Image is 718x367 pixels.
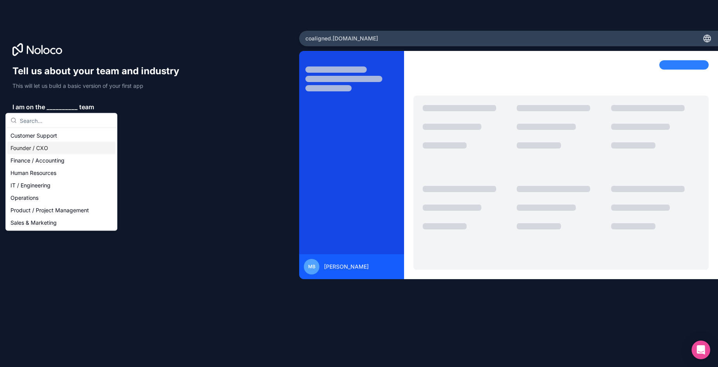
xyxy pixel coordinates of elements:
[20,114,112,128] input: Search...
[308,264,315,270] span: MB
[7,142,115,154] div: Founder / CXO
[7,179,115,192] div: IT / Engineering
[7,204,115,217] div: Product / Project Management
[79,102,94,112] span: team
[7,167,115,179] div: Human Resources
[47,102,78,112] span: __________
[7,192,115,204] div: Operations
[692,341,710,359] div: Open Intercom Messenger
[7,129,115,142] div: Customer Support
[6,128,117,231] div: Suggestions
[12,82,186,90] p: This will let us build a basic version of your first app
[7,217,115,229] div: Sales & Marketing
[12,102,45,112] span: I am on the
[12,65,186,77] h1: Tell us about your team and industry
[305,35,378,42] span: coaligned .[DOMAIN_NAME]
[324,263,369,271] span: [PERSON_NAME]
[7,154,115,167] div: Finance / Accounting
